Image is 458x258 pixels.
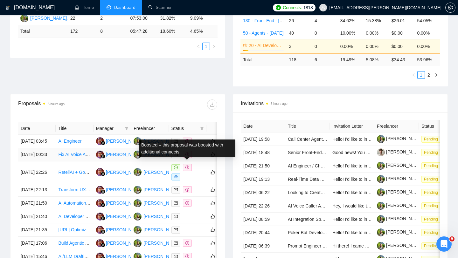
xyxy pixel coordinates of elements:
a: Pending [421,190,443,195]
td: Build Agentic AI Engine [56,237,93,250]
img: upwork-logo.png [276,5,281,10]
time: 5 hours ago [271,102,288,105]
td: [DATE] 21:50 [241,159,285,173]
span: like [211,214,215,219]
a: Pending [421,216,443,221]
li: Previous Page [410,71,417,79]
li: 1 [202,43,210,50]
td: Looking to Create a Workflow with Automation and Ai [285,186,330,199]
span: Manager [96,125,122,132]
td: 18.60 % [158,25,188,37]
span: Pending [421,136,441,143]
span: mail [174,188,178,192]
img: c1H6qaiLk507m81Kel3qbCiFt8nt3Oz5Wf3V5ZPF-dbGF4vCaOe6p03OfXLTzabAEe [377,242,385,250]
span: user [321,5,325,10]
td: Fix AI Voice Assistant Web App for Mobile Compatibility [56,148,93,161]
td: Total [240,53,286,66]
td: 26 [286,14,312,27]
img: c1H6qaiLk507m81Kel3qbCiFt8nt3Oz5Wf3V5ZPF-dbGF4vCaOe6p03OfXLTzabAEe [377,188,385,196]
button: like [209,213,217,220]
img: SM [96,199,104,207]
td: Prompt Engineer Needed to Refine Voice AI Receptionist (Demo in 1 Week) [285,239,330,253]
span: message [174,166,178,169]
td: [DATE] 21:50 [18,197,56,210]
a: Fix AI Voice Assistant Web App for Mobile Compatibility [58,152,167,157]
img: SM [96,239,104,247]
a: [PERSON_NAME] [377,163,423,168]
span: filter [123,124,130,133]
button: setting [445,3,455,13]
span: mail [174,228,178,232]
td: [DATE] 06:22 [241,186,285,199]
td: [DATE] 19:58 [241,132,285,146]
div: [PERSON_NAME] [30,15,67,22]
span: Pending [421,162,441,169]
td: [DATE] 00:33 [18,148,56,161]
td: 31.82% [158,12,188,25]
td: [DATE] 17:06 [18,237,56,250]
div: [PERSON_NAME] [143,200,180,207]
li: 1 [417,71,425,79]
span: mail [174,214,178,218]
th: Manager [94,122,131,135]
td: AI Integration Specialist for Anthropic Claude API [285,213,330,226]
a: [PERSON_NAME] [377,189,423,194]
a: Pending [421,176,443,181]
td: 0.00% [414,39,440,53]
a: AI Engineer [58,139,81,144]
li: Next Page [433,71,440,79]
td: 34.62% [338,14,364,27]
a: Senior Front-End Developer (Next.js) — Real-Estate Ops MVP [288,150,412,155]
a: AI Developer for Audio to Transcript to Chatbot Pipeline [58,214,167,219]
a: [PERSON_NAME] [377,216,423,221]
a: 1 [418,71,425,78]
button: left [410,71,417,79]
td: [DATE] 18:48 [241,146,285,159]
span: Pending [421,229,441,236]
div: Proposals [18,99,118,110]
div: [PERSON_NAME] [143,186,180,193]
td: [DATE] 19:13 [241,173,285,186]
img: MK [134,168,142,176]
span: Pending [421,216,441,223]
td: $ 34.43 [389,53,415,66]
a: [PERSON_NAME] [377,176,423,181]
a: [PERSON_NAME] [377,229,423,234]
td: 15.38% [363,14,389,27]
td: 118 [286,53,312,66]
a: [PERSON_NAME] [377,136,423,141]
a: [URL] Optimization Expert for Scaling Legal AI [58,227,149,232]
div: [PERSON_NAME] [143,138,180,145]
span: dollar [185,241,189,245]
td: RetellAI + Google Sheets help [56,161,93,183]
td: Real-Time Data Pipeline Architecture for Scalable Analytics - Data Engineering with Python [285,173,330,186]
a: AI Engineer / Chatbot Consultant for [URL] Integration (Municipality Website Project) [288,163,454,168]
span: right [212,44,216,48]
span: like [211,200,215,206]
img: gigradar-bm.png [101,189,105,194]
img: c1H6qaiLk507m81Kel3qbCiFt8nt3Oz5Wf3V5ZPF-dbGF4vCaOe6p03OfXLTzabAEe [377,228,385,236]
td: 2 [98,12,128,25]
td: 9.09% [188,12,218,25]
span: like [211,187,215,192]
button: right [210,43,218,50]
td: [DATE] 21:35 [18,223,56,237]
th: Title [285,120,330,132]
div: [PERSON_NAME] [106,213,142,220]
span: dollar [185,201,189,205]
a: SM[PERSON_NAME] [96,240,142,245]
td: 53.96 % [414,53,440,66]
a: Pending [421,203,443,208]
a: 1 [203,43,210,50]
td: Transform UX Sketches into High-Fidelity Figma Designs [56,183,93,197]
div: Boosted – this proposal was boosted with additional connects [139,139,235,157]
td: AI Automation Expert Needed for Voice/Call System Development [56,197,93,210]
img: SM [96,226,104,234]
td: 0 [312,27,338,39]
img: gigradar-bm.png [101,141,105,145]
img: c1H6qaiLk507m81Kel3qbCiFt8nt3Oz5Wf3V5ZPF-dbGF4vCaOe6p03OfXLTzabAEe [377,135,385,143]
div: [PERSON_NAME] [143,213,180,220]
a: MK[PERSON_NAME] [134,227,180,232]
span: dollar [185,188,189,192]
a: 130 - Front-End - [DATE] [243,18,292,23]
